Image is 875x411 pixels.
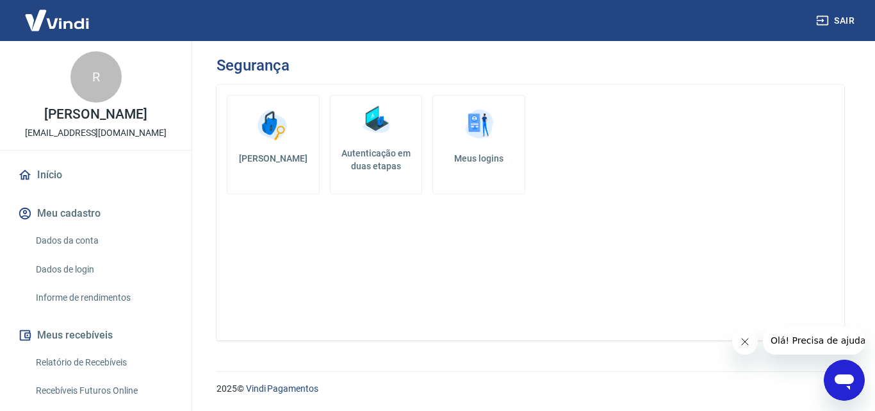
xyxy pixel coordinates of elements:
a: Relatório de Recebíveis [31,349,176,376]
p: [EMAIL_ADDRESS][DOMAIN_NAME] [25,126,167,140]
button: Sair [814,9,860,33]
iframe: Botão para abrir a janela de mensagens [824,360,865,401]
span: Olá! Precisa de ajuda? [8,9,108,19]
h3: Segurança [217,56,289,74]
a: Vindi Pagamentos [246,383,318,394]
div: R [70,51,122,103]
img: Autenticação em duas etapas [357,101,395,139]
a: Recebíveis Futuros Online [31,378,176,404]
img: Alterar senha [254,106,292,144]
img: Vindi [15,1,99,40]
a: Autenticação em duas etapas [330,95,423,194]
iframe: Fechar mensagem [732,329,758,355]
button: Meu cadastro [15,199,176,228]
p: [PERSON_NAME] [44,108,147,121]
a: Dados da conta [31,228,176,254]
h5: Meus logins [443,152,514,165]
h5: Autenticação em duas etapas [336,147,417,172]
a: Informe de rendimentos [31,285,176,311]
p: 2025 © [217,382,844,396]
a: Meus logins [432,95,525,194]
img: Meus logins [460,106,498,144]
a: Início [15,161,176,189]
button: Meus recebíveis [15,321,176,349]
a: [PERSON_NAME] [227,95,320,194]
a: Dados de login [31,256,176,283]
iframe: Mensagem da empresa [763,326,865,355]
h5: [PERSON_NAME] [238,152,309,165]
